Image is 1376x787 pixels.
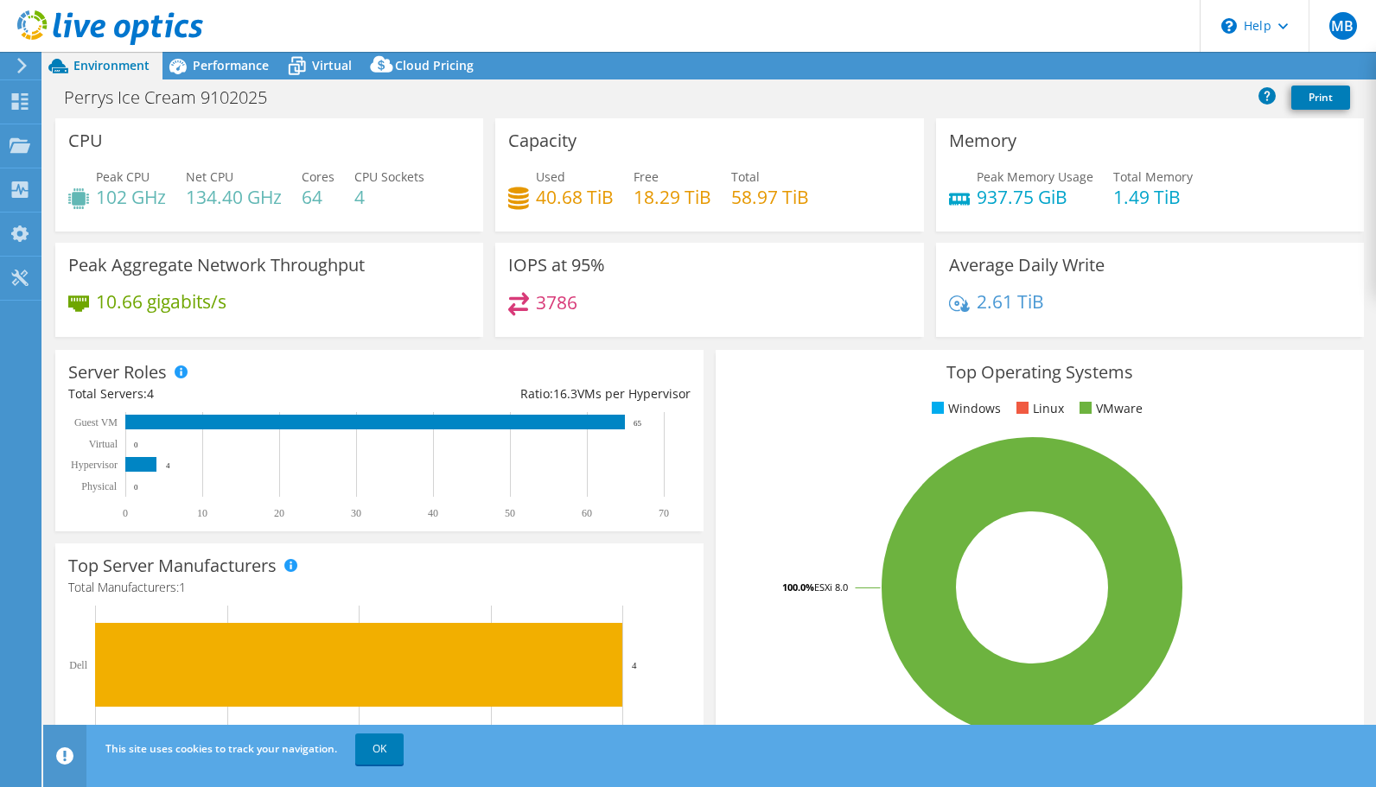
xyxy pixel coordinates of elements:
[731,187,809,206] h4: 58.97 TiB
[428,507,438,519] text: 40
[96,292,226,311] h4: 10.66 gigabits/s
[105,741,337,756] span: This site uses cookies to track your navigation.
[1113,168,1193,185] span: Total Memory
[134,441,138,449] text: 0
[147,385,154,402] span: 4
[582,507,592,519] text: 60
[632,660,637,670] text: 4
[302,168,334,185] span: Cores
[1221,18,1237,34] svg: \n
[731,168,760,185] span: Total
[814,581,848,593] tspan: ESXi 8.0
[312,57,352,73] span: Virtual
[1329,12,1357,40] span: MB
[166,461,170,470] text: 4
[123,507,128,519] text: 0
[71,459,118,471] text: Hypervisor
[274,507,284,519] text: 20
[634,168,659,185] span: Free
[536,168,565,185] span: Used
[1012,399,1064,418] li: Linux
[74,416,118,428] text: Guest VM
[351,507,361,519] text: 30
[505,507,515,519] text: 50
[977,168,1093,185] span: Peak Memory Usage
[68,578,691,597] h4: Total Manufacturers:
[197,507,207,519] text: 10
[1113,187,1193,206] h4: 1.49 TiB
[68,556,277,575] h3: Top Server Manufacturers
[536,187,614,206] h4: 40.68 TiB
[659,507,669,519] text: 70
[186,168,233,185] span: Net CPU
[782,581,814,593] tspan: 100.0%
[96,168,150,185] span: Peak CPU
[1291,86,1350,110] a: Print
[395,57,474,73] span: Cloud Pricing
[729,363,1351,382] h3: Top Operating Systems
[927,399,1001,418] li: Windows
[69,659,87,671] text: Dell
[977,292,1044,311] h4: 2.61 TiB
[354,168,424,185] span: CPU Sockets
[553,385,577,402] span: 16.3
[186,187,282,206] h4: 134.40 GHz
[634,419,642,428] text: 65
[68,131,103,150] h3: CPU
[179,579,186,595] span: 1
[68,363,167,382] h3: Server Roles
[508,256,605,275] h3: IOPS at 95%
[949,131,1016,150] h3: Memory
[977,187,1093,206] h4: 937.75 GiB
[1075,399,1143,418] li: VMware
[508,131,577,150] h3: Capacity
[302,187,334,206] h4: 64
[73,57,150,73] span: Environment
[134,483,138,492] text: 0
[634,187,711,206] h4: 18.29 TiB
[354,187,424,206] h4: 4
[355,733,404,765] a: OK
[96,187,166,206] h4: 102 GHz
[89,438,118,450] text: Virtual
[949,256,1105,275] h3: Average Daily Write
[68,256,365,275] h3: Peak Aggregate Network Throughput
[536,293,577,312] h4: 3786
[379,384,691,403] div: Ratio: VMs per Hypervisor
[68,384,379,403] div: Total Servers:
[56,88,294,107] h1: Perrys Ice Cream 9102025
[193,57,269,73] span: Performance
[81,480,117,492] text: Physical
